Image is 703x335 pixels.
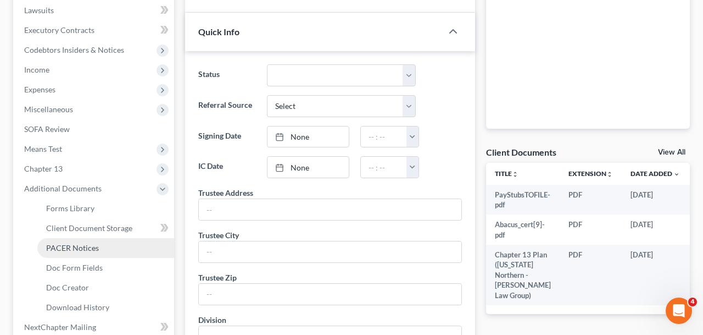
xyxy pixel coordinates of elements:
[622,215,689,245] td: [DATE]
[198,26,239,37] span: Quick Info
[198,187,253,199] div: Trustee Address
[37,298,174,317] a: Download History
[658,149,685,156] a: View All
[486,185,560,215] td: PayStubsTOFILE-pdf
[193,156,261,178] label: IC Date
[193,95,261,117] label: Referral Source
[622,185,689,215] td: [DATE]
[622,245,689,305] td: [DATE]
[486,215,560,245] td: Abacus_cert[9]-pdf
[46,223,132,233] span: Client Document Storage
[24,65,49,74] span: Income
[673,171,680,178] i: expand_more
[486,245,560,305] td: Chapter 13 Plan ([US_STATE] Northern - [PERSON_NAME] Law Group)
[198,229,239,241] div: Trustee City
[24,6,54,15] span: Lawsuits
[199,241,461,262] input: --
[46,243,99,252] span: PACER Notices
[24,164,63,173] span: Chapter 13
[24,25,94,35] span: Executory Contracts
[199,199,461,220] input: --
[666,298,692,324] iframe: Intercom live chat
[46,283,89,292] span: Doc Creator
[199,284,461,305] input: --
[37,278,174,298] a: Doc Creator
[24,322,96,332] span: NextChapter Mailing
[267,127,349,147] a: None
[361,157,407,178] input: -- : --
[46,263,103,272] span: Doc Form Fields
[15,119,174,139] a: SOFA Review
[37,218,174,238] a: Client Document Storage
[486,146,556,158] div: Client Documents
[560,245,622,305] td: PDF
[512,171,518,178] i: unfold_more
[606,171,613,178] i: unfold_more
[46,204,94,213] span: Forms Library
[198,314,226,326] div: Division
[560,215,622,245] td: PDF
[15,20,174,40] a: Executory Contracts
[37,258,174,278] a: Doc Form Fields
[193,126,261,148] label: Signing Date
[46,303,109,312] span: Download History
[495,169,518,178] a: Titleunfold_more
[193,64,261,86] label: Status
[24,45,124,54] span: Codebtors Insiders & Notices
[24,184,102,193] span: Additional Documents
[15,1,174,20] a: Lawsuits
[568,169,613,178] a: Extensionunfold_more
[24,105,73,114] span: Miscellaneous
[361,127,407,147] input: -- : --
[24,85,55,94] span: Expenses
[560,185,622,215] td: PDF
[37,238,174,258] a: PACER Notices
[24,144,62,153] span: Means Test
[24,124,70,134] span: SOFA Review
[631,169,680,178] a: Date Added expand_more
[198,272,237,283] div: Trustee Zip
[688,298,697,306] span: 4
[37,199,174,218] a: Forms Library
[267,157,349,178] a: None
